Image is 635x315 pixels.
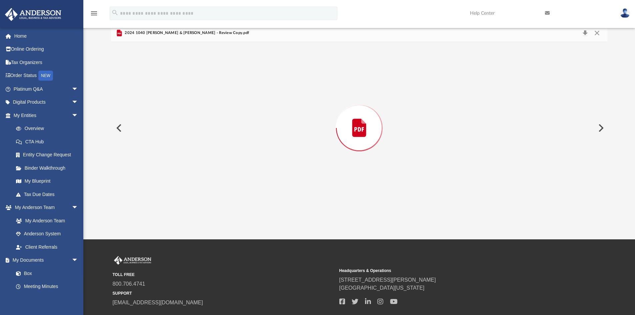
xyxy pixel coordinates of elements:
[339,277,436,283] a: [STREET_ADDRESS][PERSON_NAME]
[339,268,561,274] small: Headquarters & Operations
[9,175,85,188] a: My Blueprint
[9,161,88,175] a: Binder Walkthrough
[620,8,630,18] img: User Pic
[339,285,425,291] a: [GEOGRAPHIC_DATA][US_STATE]
[5,43,88,56] a: Online Ordering
[5,201,85,214] a: My Anderson Teamarrow_drop_down
[5,29,88,43] a: Home
[9,148,88,162] a: Entity Change Request
[9,227,85,241] a: Anderson System
[72,96,85,109] span: arrow_drop_down
[123,30,249,36] span: 2024 1040 [PERSON_NAME] & [PERSON_NAME] - Review Copy.pdf
[113,290,335,296] small: SUPPORT
[72,82,85,96] span: arrow_drop_down
[113,281,145,287] a: 800.706.4741
[593,119,608,137] button: Next File
[579,28,591,38] button: Download
[72,254,85,267] span: arrow_drop_down
[9,188,88,201] a: Tax Due Dates
[38,71,53,81] div: NEW
[5,69,88,83] a: Order StatusNEW
[5,254,85,267] a: My Documentsarrow_drop_down
[72,201,85,215] span: arrow_drop_down
[90,13,98,17] a: menu
[591,28,603,38] button: Close
[9,214,82,227] a: My Anderson Team
[113,300,203,305] a: [EMAIL_ADDRESS][DOMAIN_NAME]
[9,240,85,254] a: Client Referrals
[9,280,85,293] a: Meeting Minutes
[5,56,88,69] a: Tax Organizers
[9,267,82,280] a: Box
[5,96,88,109] a: Digital Productsarrow_drop_down
[9,122,88,135] a: Overview
[5,82,88,96] a: Platinum Q&Aarrow_drop_down
[3,8,63,21] img: Anderson Advisors Platinum Portal
[90,9,98,17] i: menu
[111,24,608,214] div: Preview
[113,256,153,265] img: Anderson Advisors Platinum Portal
[9,135,88,148] a: CTA Hub
[113,272,335,278] small: TOLL FREE
[72,109,85,122] span: arrow_drop_down
[111,119,126,137] button: Previous File
[5,109,88,122] a: My Entitiesarrow_drop_down
[111,9,119,16] i: search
